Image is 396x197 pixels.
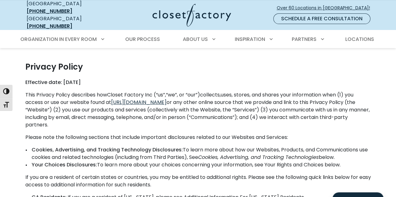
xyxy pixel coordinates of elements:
img: Closet Factory Logo [152,4,231,27]
span: Privacy Policy [25,61,83,72]
a: [PHONE_NUMBER] [27,22,72,30]
span: Inspiration [235,36,265,43]
a: Schedule a Free Consultation [273,13,370,24]
strong: Effective date: [DATE] [25,79,81,86]
strong: Cookies, Advertising, and Tracking Technology Disclosures: [32,146,183,153]
a: [URL][DOMAIN_NAME] [111,99,167,106]
p: If you are a resident of certain states or countries, you may be entitled to additional rights. P... [25,174,371,189]
span: Organization in Every Room [20,36,97,43]
span: Over 60 Locations in [GEOGRAPHIC_DATA]! [277,5,375,11]
li: To learn more about how our Websites, Products, and Communications use cookies and related techno... [25,146,371,161]
span: Partners [292,36,316,43]
span: Locations [345,36,374,43]
span: Closet Factory Inc (“us”, [107,91,166,98]
span: collects, [200,91,221,98]
span: About Us [183,36,208,43]
span: Our Process [125,36,160,43]
p: This Privacy Policy describes how “we”, or “our”) uses, stores, and shares your information when ... [25,91,371,129]
a: [PHONE_NUMBER] [27,7,72,15]
p: Please note the following sections that include important disclosures related to our Websites and... [25,134,371,141]
li: To learn more about your choices concerning your information, see Your Rights and Choices below. [25,161,371,169]
em: Cookies, Advertising, and Tracking Technologies [198,154,319,161]
a: Over 60 Locations in [GEOGRAPHIC_DATA]! [276,2,375,13]
strong: Your Choices Disclosures: [32,161,97,168]
nav: Primary Menu [16,31,380,48]
div: [GEOGRAPHIC_DATA] [27,15,103,30]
